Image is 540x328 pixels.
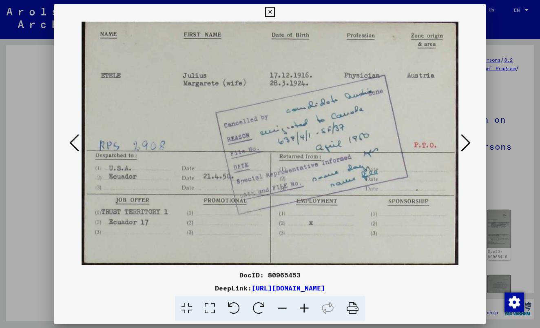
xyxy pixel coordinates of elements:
a: [URL][DOMAIN_NAME] [252,284,325,292]
div: Change consent [504,292,524,312]
img: 001.jpg [82,20,458,267]
div: DocID: 80965453 [54,270,486,280]
img: Change consent [505,293,524,312]
div: DeepLink: [54,283,486,293]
